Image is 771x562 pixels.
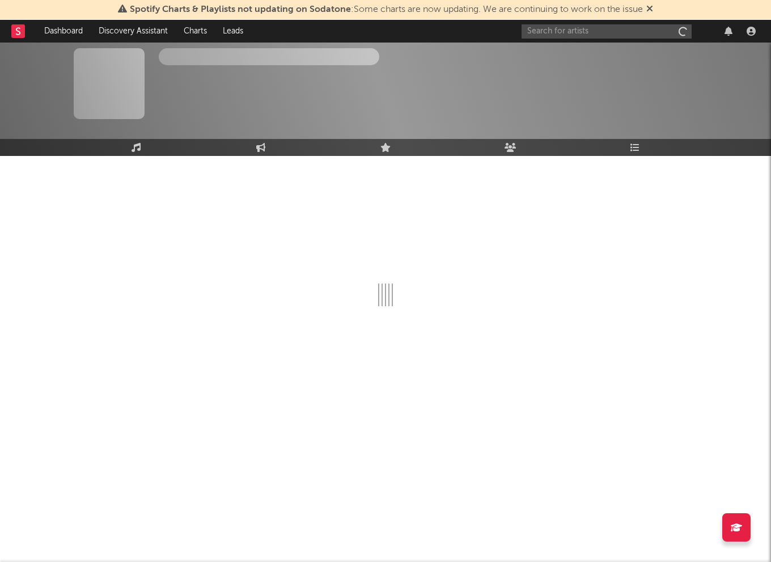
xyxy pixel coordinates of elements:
a: Discovery Assistant [91,20,176,43]
span: Dismiss [646,5,653,14]
span: Spotify Charts & Playlists not updating on Sodatone [130,5,351,14]
input: Search for artists [522,24,692,39]
a: Charts [176,20,215,43]
span: : Some charts are now updating. We are continuing to work on the issue [130,5,643,14]
a: Dashboard [36,20,91,43]
a: Leads [215,20,251,43]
